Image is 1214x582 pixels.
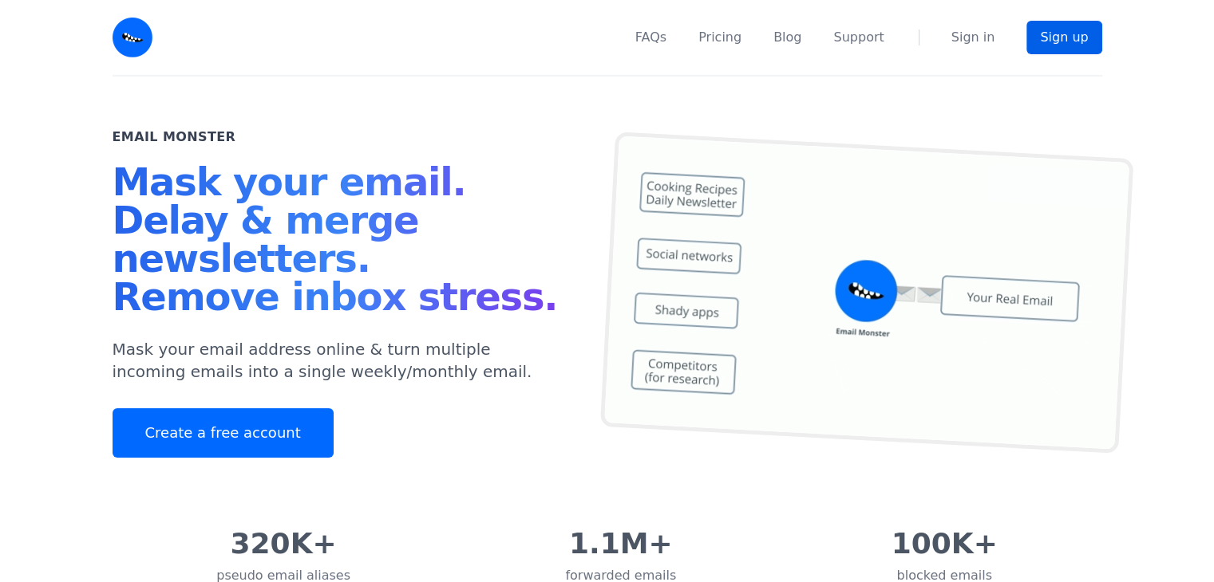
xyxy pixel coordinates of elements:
[773,28,801,47] a: Blog
[833,28,884,47] a: Support
[635,28,666,47] a: FAQs
[113,128,236,147] h2: Email Monster
[216,528,350,560] div: 320K+
[113,338,569,383] p: Mask your email address online & turn multiple incoming emails into a single weekly/monthly email.
[113,163,569,322] h1: Mask your email. Delay & merge newsletters. Remove inbox stress.
[951,28,995,47] a: Sign in
[113,18,152,57] img: Email Monster
[113,408,334,458] a: Create a free account
[565,528,676,560] div: 1.1M+
[599,132,1133,454] img: temp mail, free temporary mail, Temporary Email
[1026,21,1101,54] a: Sign up
[892,528,998,560] div: 100K+
[698,28,741,47] a: Pricing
